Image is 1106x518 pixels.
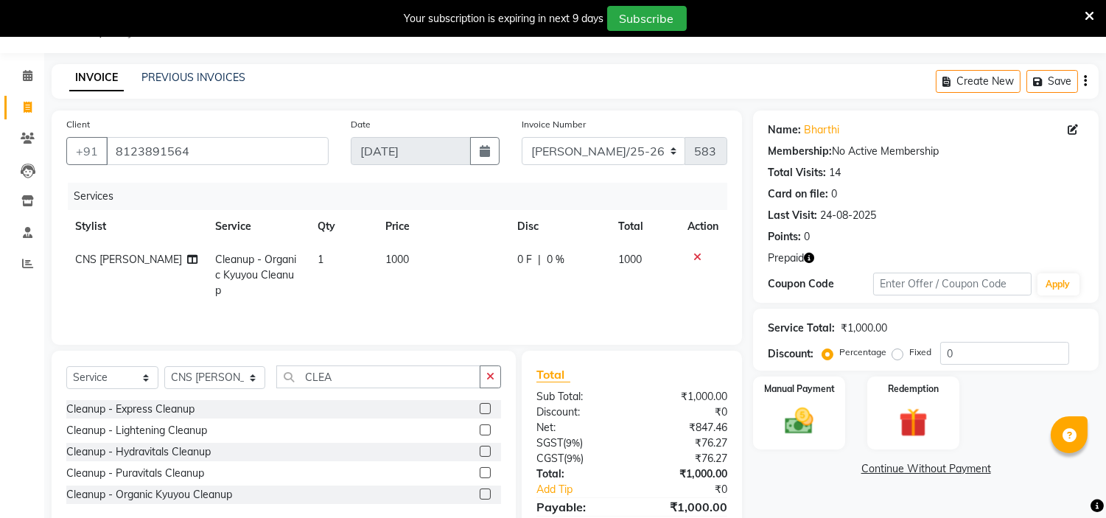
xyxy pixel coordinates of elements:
[522,118,586,131] label: Invoice Number
[632,498,739,516] div: ₹1,000.00
[776,405,822,438] img: _cash.svg
[1026,70,1078,93] button: Save
[909,346,931,359] label: Fixed
[632,451,739,466] div: ₹76.27
[890,405,937,441] img: _gift.svg
[385,253,409,266] span: 1000
[351,118,371,131] label: Date
[207,210,309,243] th: Service
[936,70,1021,93] button: Create New
[536,436,563,449] span: SGST
[632,466,739,482] div: ₹1,000.00
[68,183,738,210] div: Services
[525,389,632,405] div: Sub Total:
[1037,273,1079,295] button: Apply
[768,122,801,138] div: Name:
[831,186,837,202] div: 0
[768,208,817,223] div: Last Visit:
[566,437,580,449] span: 9%
[829,165,841,181] div: 14
[610,210,679,243] th: Total
[141,71,245,84] a: PREVIOUS INVOICES
[768,229,801,245] div: Points:
[66,118,90,131] label: Client
[547,252,564,267] span: 0 %
[768,144,832,159] div: Membership:
[66,444,211,460] div: Cleanup - Hydravitals Cleanup
[525,420,632,435] div: Net:
[318,253,323,266] span: 1
[276,365,480,388] input: Search or Scan
[567,452,581,464] span: 9%
[517,252,532,267] span: 0 F
[538,252,541,267] span: |
[768,186,828,202] div: Card on file:
[804,122,839,138] a: Bharthi
[768,346,813,362] div: Discount:
[66,137,108,165] button: +91
[525,498,632,516] div: Payable:
[377,210,508,243] th: Price
[632,389,739,405] div: ₹1,000.00
[804,229,810,245] div: 0
[873,273,1031,295] input: Enter Offer / Coupon Code
[607,6,687,31] button: Subscribe
[764,382,835,396] label: Manual Payment
[66,402,195,417] div: Cleanup - Express Cleanup
[768,144,1084,159] div: No Active Membership
[69,65,124,91] a: INVOICE
[405,11,604,27] div: Your subscription is expiring in next 9 days
[841,321,887,336] div: ₹1,000.00
[309,210,377,243] th: Qty
[768,251,804,266] span: Prepaid
[536,452,564,465] span: CGST
[75,253,182,266] span: CNS [PERSON_NAME]
[66,466,204,481] div: Cleanup - Puravitals Cleanup
[888,382,939,396] label: Redemption
[768,276,873,292] div: Coupon Code
[525,405,632,420] div: Discount:
[525,451,632,466] div: ( )
[525,466,632,482] div: Total:
[632,435,739,451] div: ₹76.27
[679,210,727,243] th: Action
[839,346,886,359] label: Percentage
[619,253,643,266] span: 1000
[768,165,826,181] div: Total Visits:
[650,482,739,497] div: ₹0
[536,367,570,382] span: Total
[525,482,650,497] a: Add Tip
[756,461,1096,477] a: Continue Without Payment
[820,208,876,223] div: 24-08-2025
[525,435,632,451] div: ( )
[632,420,739,435] div: ₹847.46
[508,210,609,243] th: Disc
[66,210,207,243] th: Stylist
[632,405,739,420] div: ₹0
[768,321,835,336] div: Service Total:
[106,137,329,165] input: Search by Name/Mobile/Email/Code
[66,423,207,438] div: Cleanup - Lightening Cleanup
[216,253,297,297] span: Cleanup - Organic Kyuyou Cleanup
[66,487,232,503] div: Cleanup - Organic Kyuyou Cleanup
